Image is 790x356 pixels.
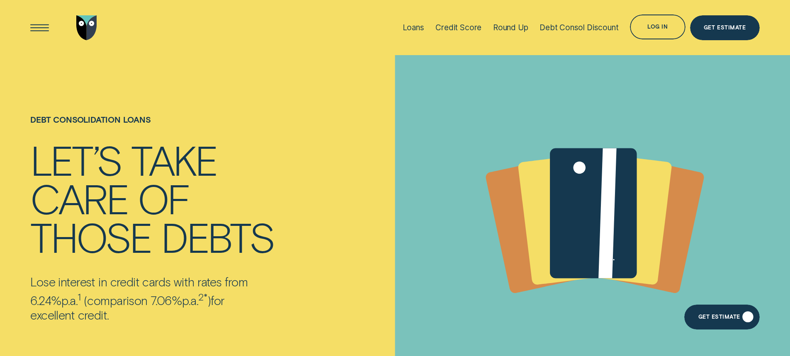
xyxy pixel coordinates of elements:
[30,179,128,217] div: CARE
[182,293,198,307] span: Per Annum
[138,179,190,217] div: OF
[30,140,274,256] h4: LET’S TAKE CARE OF THOSE DEBTS
[30,217,151,256] div: THOSE
[435,23,481,32] div: Credit Score
[76,15,97,40] img: Wisr
[403,23,424,32] div: Loans
[61,293,78,307] span: p.a.
[493,23,528,32] div: Round Up
[161,217,274,256] div: DEBTS
[30,274,270,323] p: Lose interest in credit cards with rates from 6.24% comparison 7.06% for excellent credit.
[84,293,87,307] span: (
[540,23,618,32] div: Debt Consol Discount
[182,293,198,307] span: p.a.
[61,293,78,307] span: Per Annum
[131,140,216,179] div: TAKE
[630,15,685,39] button: Log in
[684,305,759,329] a: Get Estimate
[207,293,211,307] span: )
[78,291,80,303] sup: 1
[690,15,760,40] a: Get Estimate
[30,115,274,140] h1: Debt consolidation loans
[30,140,122,179] div: LET’S
[27,15,52,40] button: Open Menu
